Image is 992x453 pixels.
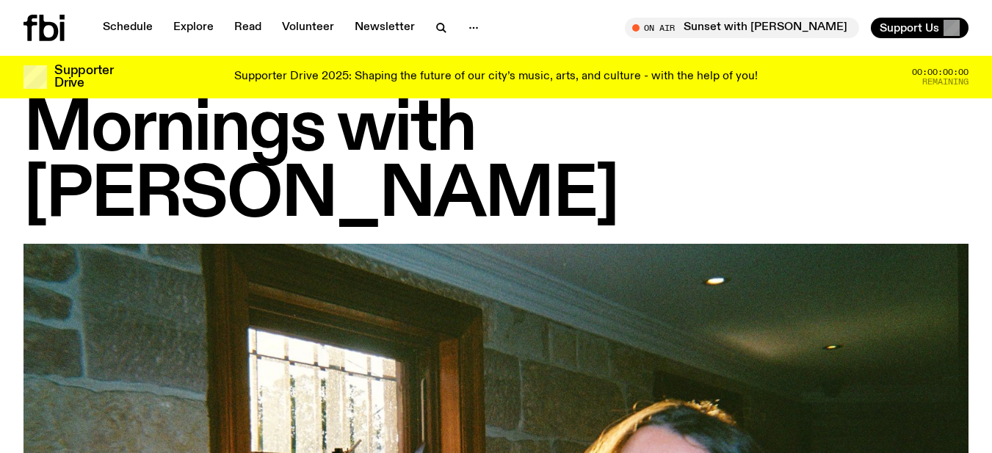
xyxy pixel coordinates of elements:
button: On AirSunset with [PERSON_NAME] [625,18,859,38]
h1: Mornings with [PERSON_NAME] [23,97,969,229]
span: Support Us [880,21,939,35]
span: 00:00:00:00 [912,68,969,76]
span: Remaining [922,78,969,86]
p: Supporter Drive 2025: Shaping the future of our city’s music, arts, and culture - with the help o... [234,70,758,84]
h3: Supporter Drive [54,65,113,90]
a: Volunteer [273,18,343,38]
a: Read [225,18,270,38]
a: Explore [164,18,222,38]
button: Support Us [871,18,969,38]
a: Newsletter [346,18,424,38]
a: Schedule [94,18,162,38]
